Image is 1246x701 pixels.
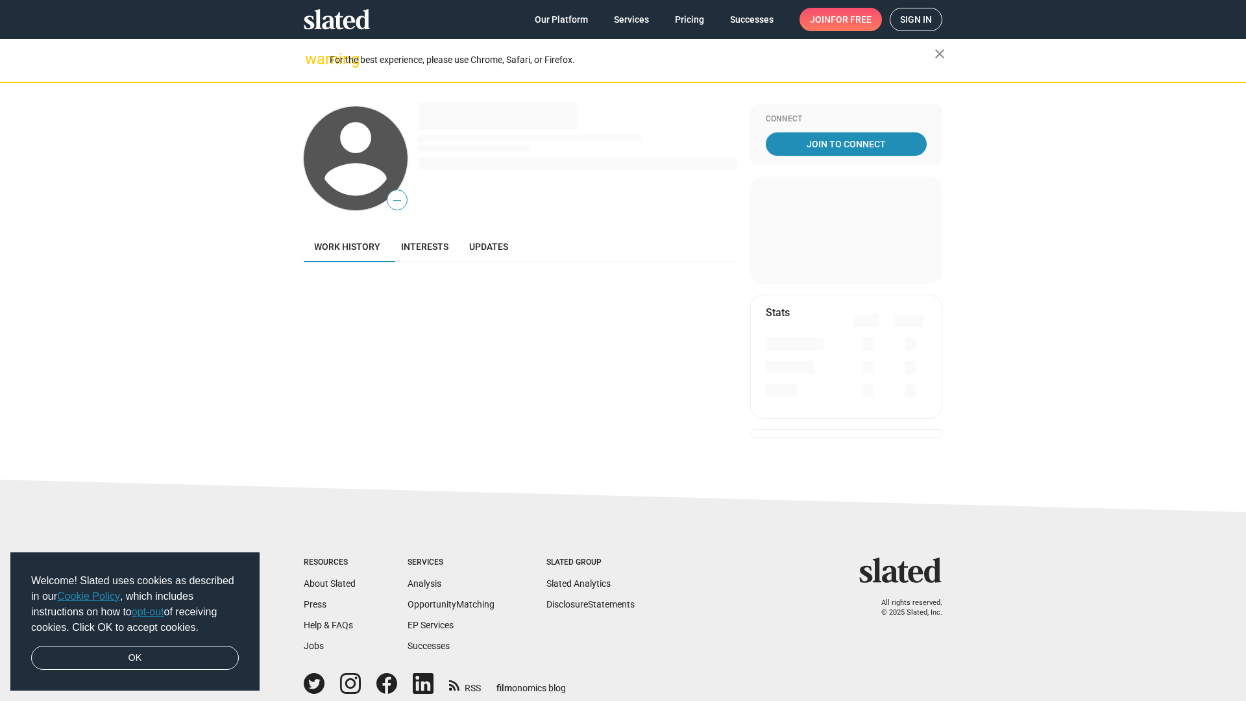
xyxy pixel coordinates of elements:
[614,8,649,31] span: Services
[31,573,239,635] span: Welcome! Slated uses cookies as described in our , which includes instructions on how to of recei...
[31,646,239,670] a: dismiss cookie message
[304,599,326,609] a: Press
[304,620,353,630] a: Help & FAQs
[304,641,324,651] a: Jobs
[535,8,588,31] span: Our Platform
[408,641,450,651] a: Successes
[932,46,947,62] mat-icon: close
[391,231,459,262] a: Interests
[57,591,120,602] a: Cookie Policy
[304,558,356,568] div: Resources
[868,598,942,617] p: All rights reserved. © 2025 Slated, Inc.
[720,8,784,31] a: Successes
[810,8,872,31] span: Join
[831,8,872,31] span: for free
[469,241,508,252] span: Updates
[10,552,260,691] div: cookieconsent
[766,114,927,125] div: Connect
[546,558,635,568] div: Slated Group
[387,192,407,209] span: —
[459,231,519,262] a: Updates
[604,8,659,31] a: Services
[900,8,932,31] span: Sign in
[401,241,448,252] span: Interests
[524,8,598,31] a: Our Platform
[766,306,790,319] mat-card-title: Stats
[408,578,441,589] a: Analysis
[408,558,495,568] div: Services
[304,578,356,589] a: About Slated
[730,8,774,31] span: Successes
[675,8,704,31] span: Pricing
[314,241,380,252] span: Work history
[496,672,566,695] a: filmonomics blog
[800,8,882,31] a: Joinfor free
[768,132,924,156] span: Join To Connect
[132,606,164,617] a: opt-out
[496,683,512,693] span: film
[408,620,454,630] a: EP Services
[546,599,635,609] a: DisclosureStatements
[330,51,934,69] div: For the best experience, please use Chrome, Safari, or Firefox.
[408,599,495,609] a: OpportunityMatching
[546,578,611,589] a: Slated Analytics
[766,132,927,156] a: Join To Connect
[305,51,321,67] mat-icon: warning
[304,231,391,262] a: Work history
[890,8,942,31] a: Sign in
[665,8,715,31] a: Pricing
[449,674,481,695] a: RSS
